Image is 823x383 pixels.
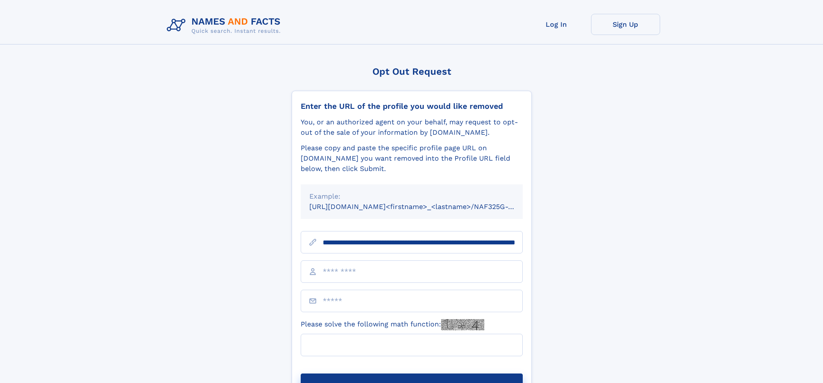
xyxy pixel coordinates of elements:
[309,203,539,211] small: [URL][DOMAIN_NAME]<firstname>_<lastname>/NAF325G-xxxxxxxx
[163,14,288,37] img: Logo Names and Facts
[292,66,532,77] div: Opt Out Request
[301,101,523,111] div: Enter the URL of the profile you would like removed
[301,117,523,138] div: You, or an authorized agent on your behalf, may request to opt-out of the sale of your informatio...
[301,319,484,330] label: Please solve the following math function:
[522,14,591,35] a: Log In
[301,143,523,174] div: Please copy and paste the specific profile page URL on [DOMAIN_NAME] you want removed into the Pr...
[309,191,514,202] div: Example:
[591,14,660,35] a: Sign Up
